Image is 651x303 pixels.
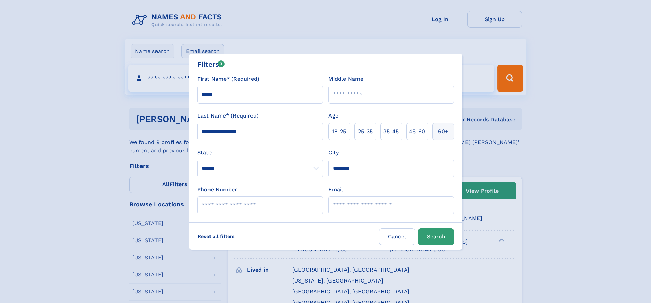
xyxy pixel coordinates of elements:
[438,127,448,136] span: 60+
[328,75,363,83] label: Middle Name
[418,228,454,245] button: Search
[197,149,323,157] label: State
[409,127,425,136] span: 45‑60
[332,127,346,136] span: 18‑25
[193,228,239,245] label: Reset all filters
[328,112,338,120] label: Age
[328,185,343,194] label: Email
[358,127,373,136] span: 25‑35
[197,59,225,69] div: Filters
[197,185,237,194] label: Phone Number
[197,112,259,120] label: Last Name* (Required)
[328,149,339,157] label: City
[379,228,415,245] label: Cancel
[197,75,259,83] label: First Name* (Required)
[383,127,399,136] span: 35‑45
